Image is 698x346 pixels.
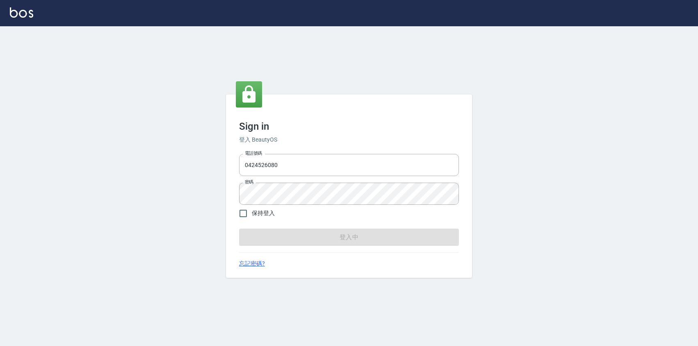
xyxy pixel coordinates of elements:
label: 電話號碼 [245,150,262,156]
h3: Sign in [239,121,459,132]
span: 保持登入 [252,209,275,218]
label: 密碼 [245,179,253,185]
h6: 登入 BeautyOS [239,135,459,144]
img: Logo [10,7,33,18]
a: 忘記密碼? [239,259,265,268]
